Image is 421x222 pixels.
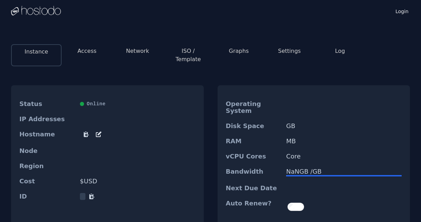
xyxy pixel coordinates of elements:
dt: Node [19,147,74,154]
a: Login [394,7,410,15]
button: Network [126,47,149,55]
dd: MB [286,138,402,145]
dt: Region [19,163,74,170]
dt: Hostname [19,131,74,139]
dt: Next Due Date [226,185,281,192]
button: Instance [25,48,48,56]
dd: $ USD [80,178,195,185]
dt: Operating System [226,100,281,114]
dt: vCPU Cores [226,153,281,160]
dt: Disk Space [226,123,281,129]
dd: GB [286,123,402,129]
dt: Cost [19,178,74,185]
dt: Auto Renew? [226,200,281,214]
dd: Core [286,153,402,160]
div: NaN GB / GB [286,168,402,175]
dt: RAM [226,138,281,145]
dt: Bandwidth [226,168,281,176]
button: Graphs [229,47,249,55]
button: Access [77,47,97,55]
img: Logo [11,6,61,16]
dt: IP Addresses [19,116,74,123]
dt: Status [19,100,74,107]
dt: ID [19,193,74,200]
button: ISO / Template [168,47,208,64]
button: Settings [278,47,301,55]
div: Online [80,100,195,107]
button: Log [335,47,345,55]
